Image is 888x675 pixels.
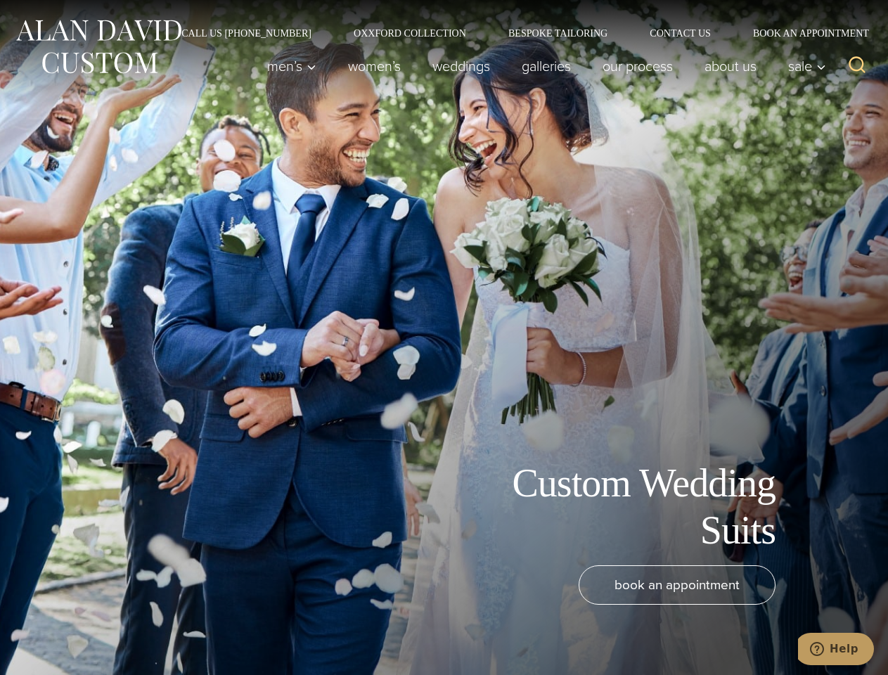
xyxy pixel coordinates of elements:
nav: Secondary Navigation [160,28,874,38]
span: book an appointment [614,574,740,595]
a: Bespoke Tailoring [487,28,629,38]
h1: Custom Wedding Suits [459,460,776,554]
button: Men’s sub menu toggle [252,52,333,80]
a: Contact Us [629,28,732,38]
a: weddings [417,52,506,80]
a: Women’s [333,52,417,80]
a: book an appointment [579,565,776,605]
a: Our Process [587,52,689,80]
a: Galleries [506,52,587,80]
a: About Us [689,52,773,80]
button: Sale sub menu toggle [773,52,834,80]
a: Oxxford Collection [333,28,487,38]
a: Call Us [PHONE_NUMBER] [160,28,333,38]
img: Alan David Custom [14,15,183,78]
button: View Search Form [840,49,874,83]
nav: Primary Navigation [252,52,834,80]
iframe: Opens a widget where you can chat to one of our agents [798,633,874,668]
a: Book an Appointment [732,28,874,38]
